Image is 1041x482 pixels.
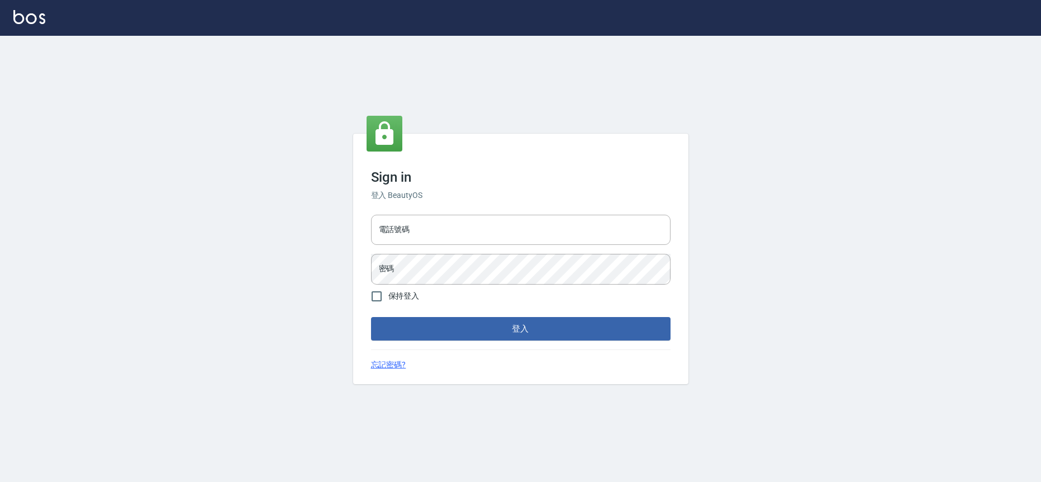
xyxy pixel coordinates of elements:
[371,359,406,371] a: 忘記密碼?
[371,317,671,341] button: 登入
[371,190,671,201] h6: 登入 BeautyOS
[13,10,45,24] img: Logo
[371,169,671,185] h3: Sign in
[388,290,420,302] span: 保持登入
